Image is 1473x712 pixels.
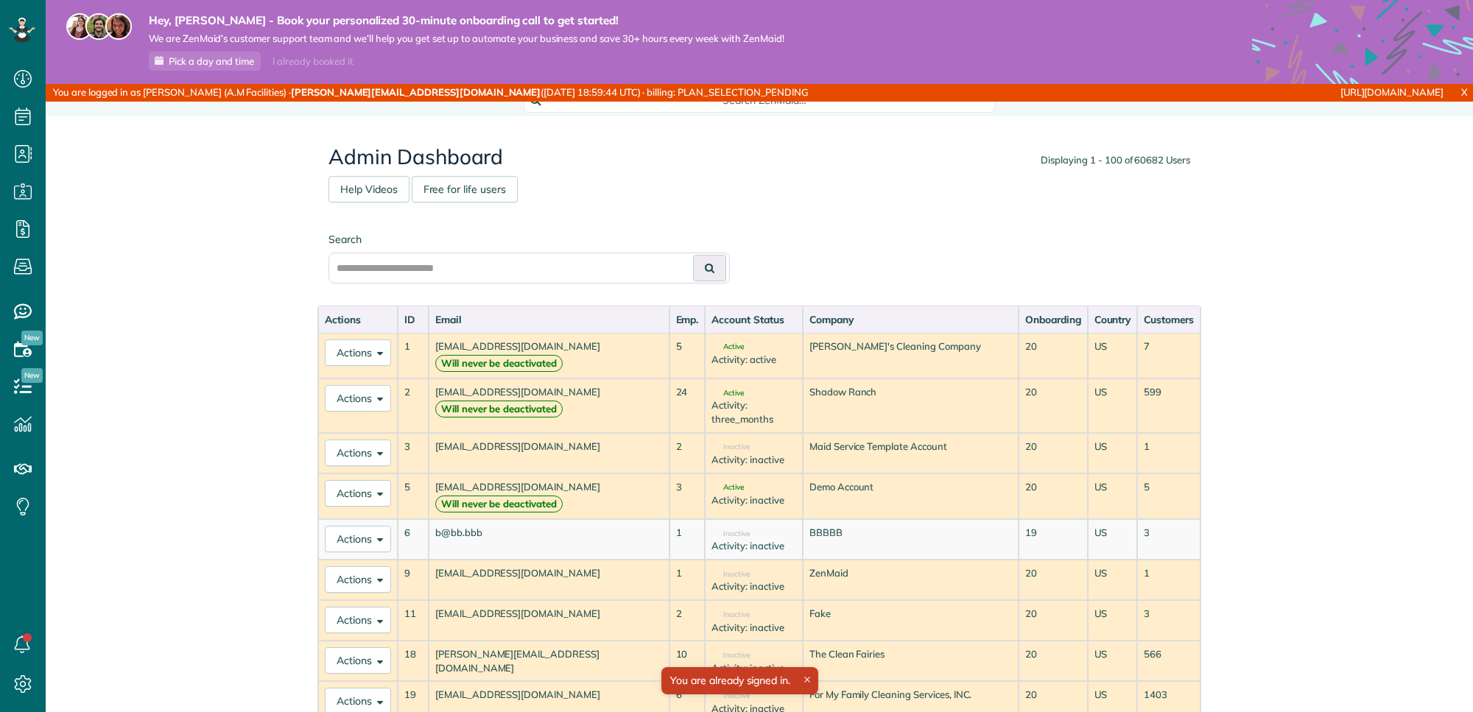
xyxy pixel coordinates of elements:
div: Displaying 1 - 100 of 60682 Users [1041,153,1190,167]
td: US [1088,641,1138,681]
td: [EMAIL_ADDRESS][DOMAIN_NAME] [429,378,669,433]
div: Activity: inactive [711,493,795,507]
td: 5 [1137,473,1200,519]
td: 3 [1137,519,1200,560]
td: 1 [1137,433,1200,473]
td: Fake [803,600,1019,641]
div: Company [809,312,1012,327]
td: US [1088,378,1138,433]
td: 2 [669,433,706,473]
div: ID [404,312,422,327]
strong: Will never be deactivated [435,355,563,372]
div: Activity: three_months [711,398,795,426]
span: Inactive [711,611,750,618]
a: Pick a day and time [149,52,261,71]
td: 19 [1019,519,1088,560]
div: I already booked it [264,52,362,71]
div: Activity: inactive [711,621,795,635]
td: [EMAIL_ADDRESS][DOMAIN_NAME] [429,473,669,519]
td: 20 [1019,473,1088,519]
span: Active [711,390,744,397]
a: Help Videos [328,176,409,202]
div: You are logged in as [PERSON_NAME] (A.M Facilities) · ([DATE] 18:59:44 UTC) · billing: PLAN_SELEC... [46,84,980,102]
strong: [PERSON_NAME][EMAIL_ADDRESS][DOMAIN_NAME] [291,86,541,98]
strong: Hey, [PERSON_NAME] - Book your personalized 30-minute onboarding call to get started! [149,13,784,28]
td: 2 [669,600,706,641]
td: 1 [398,333,429,378]
td: [PERSON_NAME]'s Cleaning Company [803,333,1019,378]
td: 11 [398,600,429,641]
div: Actions [325,312,391,327]
span: Active [711,343,744,350]
td: 1 [669,519,706,560]
div: Activity: inactive [711,453,795,467]
strong: Will never be deactivated [435,401,563,417]
td: 10 [669,641,706,681]
label: Search [328,232,730,247]
td: US [1088,600,1138,641]
a: Free for life users [412,176,518,202]
td: Shadow Ranch [803,378,1019,433]
td: 20 [1019,641,1088,681]
span: Inactive [711,530,750,537]
td: 599 [1137,378,1200,433]
h2: Admin Dashboard [328,146,1190,169]
div: Email [435,312,663,327]
td: 20 [1019,433,1088,473]
div: Emp. [676,312,699,327]
td: The Clean Fairies [803,641,1019,681]
span: Pick a day and time [169,55,254,67]
td: 24 [669,378,706,433]
td: 5 [398,473,429,519]
button: Actions [325,607,391,633]
button: Actions [325,339,391,366]
img: michelle-19f622bdf1676172e81f8f8fba1fb50e276960ebfe0243fe18214015130c80e4.jpg [105,13,132,40]
span: We are ZenMaid’s customer support team and we’ll help you get set up to automate your business an... [149,32,784,45]
span: Inactive [711,652,750,659]
td: [EMAIL_ADDRESS][DOMAIN_NAME] [429,600,669,641]
span: Active [711,484,744,491]
td: 566 [1137,641,1200,681]
img: jorge-587dff0eeaa6aab1f244e6dc62b8924c3b6ad411094392a53c71c6c4a576187d.jpg [85,13,112,40]
td: US [1088,433,1138,473]
div: Activity: inactive [711,579,795,593]
button: Actions [325,480,391,507]
td: 6 [398,519,429,560]
td: 5 [669,333,706,378]
div: Activity: inactive [711,661,795,675]
div: Account Status [711,312,795,327]
button: Actions [325,566,391,593]
td: [EMAIL_ADDRESS][DOMAIN_NAME] [429,433,669,473]
td: US [1088,519,1138,560]
td: 3 [669,473,706,519]
img: maria-72a9807cf96188c08ef61303f053569d2e2a8a1cde33d635c8a3ac13582a053d.jpg [66,13,93,40]
button: Actions [325,440,391,466]
td: 20 [1019,333,1088,378]
td: 20 [1019,560,1088,600]
span: Inactive [711,443,750,451]
div: Country [1094,312,1131,327]
td: 7 [1137,333,1200,378]
div: Customers [1144,312,1194,327]
td: US [1088,333,1138,378]
td: 3 [1137,600,1200,641]
a: X [1455,84,1473,101]
td: [EMAIL_ADDRESS][DOMAIN_NAME] [429,333,669,378]
button: Actions [325,647,391,674]
td: 9 [398,560,429,600]
div: Activity: active [711,353,795,367]
button: Actions [325,385,391,412]
td: 20 [1019,378,1088,433]
button: Actions [325,526,391,552]
div: Onboarding [1025,312,1081,327]
span: Inactive [711,692,750,699]
td: 1 [669,560,706,600]
td: US [1088,560,1138,600]
td: 20 [1019,600,1088,641]
td: [EMAIL_ADDRESS][DOMAIN_NAME] [429,560,669,600]
td: 1 [1137,560,1200,600]
td: b@bb.bbb [429,519,669,560]
td: ZenMaid [803,560,1019,600]
a: [URL][DOMAIN_NAME] [1340,86,1444,98]
strong: Will never be deactivated [435,496,563,512]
